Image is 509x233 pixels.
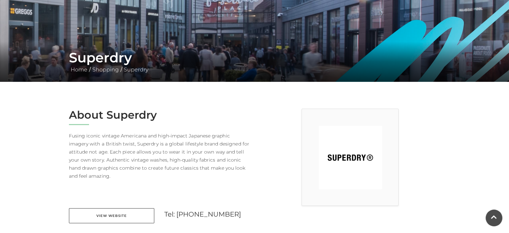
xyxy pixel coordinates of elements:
a: Tel: [PHONE_NUMBER] [164,210,241,218]
h1: Superdry [69,50,440,66]
div: / / [64,50,445,74]
a: Home [69,66,89,73]
p: Fusing iconic vintage Americana and high-impact Japanese graphic imagery with a British twist, Su... [69,132,250,180]
h2: About Superdry [69,109,250,121]
a: View Website [69,208,154,223]
a: Shopping [91,66,120,73]
a: Superdry [122,66,150,73]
